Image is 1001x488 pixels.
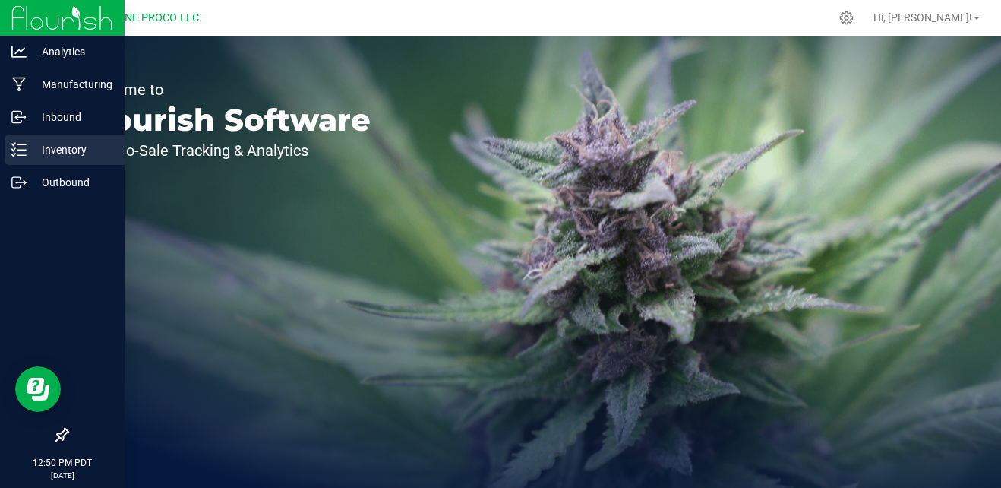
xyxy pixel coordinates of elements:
p: Outbound [27,173,118,192]
inline-svg: Inventory [11,142,27,157]
p: 12:50 PM PDT [7,456,118,470]
p: Inventory [27,141,118,159]
p: Inbound [27,108,118,126]
iframe: Resource center [15,366,61,412]
span: Hi, [PERSON_NAME]! [873,11,972,24]
inline-svg: Analytics [11,44,27,59]
p: Flourish Software [82,105,371,135]
p: Welcome to [82,82,371,97]
inline-svg: Manufacturing [11,77,27,92]
inline-svg: Inbound [11,109,27,125]
inline-svg: Outbound [11,175,27,190]
p: Analytics [27,43,118,61]
div: Manage settings [837,11,856,25]
p: Seed-to-Sale Tracking & Analytics [82,143,371,158]
span: DUNE PROCO LLC [111,11,199,24]
p: Manufacturing [27,75,118,93]
p: [DATE] [7,470,118,481]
